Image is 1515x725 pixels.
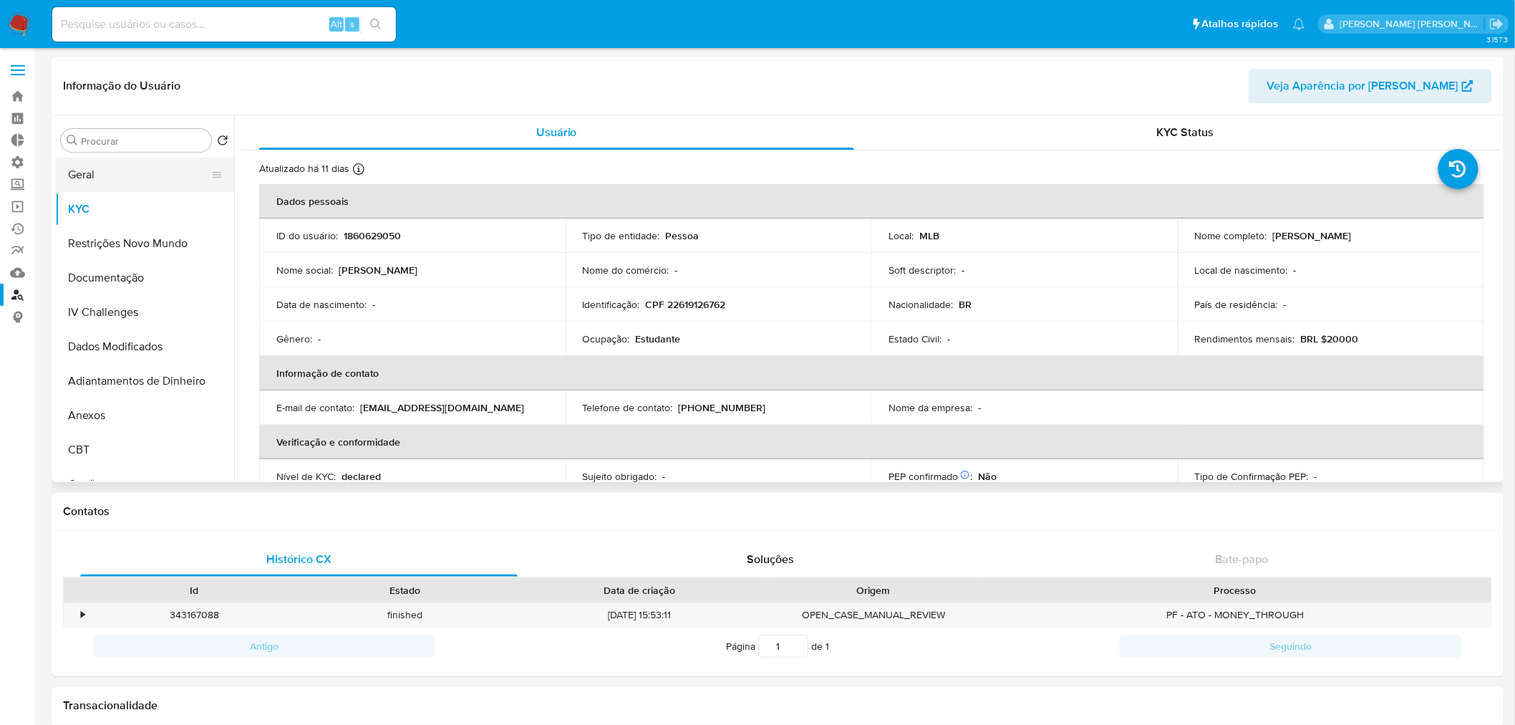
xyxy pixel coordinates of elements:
p: - [318,332,321,345]
p: Estudante [636,332,681,345]
div: Origem [778,583,969,597]
p: Nome completo : [1195,229,1267,242]
span: 1 [826,639,829,653]
p: Nome do comércio : [583,264,669,277]
div: Estado [309,583,500,597]
button: Seguindo [1120,635,1462,658]
p: [PHONE_NUMBER] [679,401,766,414]
p: Data de nascimento : [276,298,367,311]
h1: Informação do Usuário [63,79,180,93]
p: - [947,332,950,345]
div: Id [99,583,289,597]
p: Soft descriptor : [889,264,956,277]
p: Identificação : [583,298,640,311]
th: Dados pessoais [259,184,1484,219]
span: KYC Status [1157,124,1214,140]
p: Nome da empresa : [889,401,972,414]
button: Geral [55,158,223,192]
a: Notificações [1293,18,1305,30]
p: Pessoa [666,229,700,242]
p: declared [342,470,381,483]
p: - [663,470,666,483]
input: Procurar [81,135,205,148]
p: BR [959,298,972,311]
p: Nacionalidade : [889,298,953,311]
p: [PERSON_NAME] [1273,229,1352,242]
p: - [1315,470,1317,483]
a: Sair [1489,16,1504,32]
th: Verificação e conformidade [259,425,1484,459]
p: - [962,264,964,277]
button: Anexos [55,398,234,433]
p: PEP confirmado : [889,470,972,483]
th: Informação de contato [259,356,1484,390]
button: Cartões [55,467,234,501]
button: Documentação [55,261,234,295]
p: - [978,401,981,414]
p: BRL $20000 [1301,332,1359,345]
p: [PERSON_NAME] [339,264,417,277]
button: Procurar [67,135,78,146]
span: Usuário [536,124,577,140]
button: Antigo [93,635,435,658]
p: MLB [919,229,939,242]
p: - [372,298,375,311]
button: Dados Modificados [55,330,234,364]
p: Gênero : [276,332,312,345]
button: Veja Aparência por [PERSON_NAME] [1249,69,1492,103]
p: Tipo de Confirmação PEP : [1195,470,1309,483]
p: País de residência : [1195,298,1278,311]
button: KYC [55,192,234,226]
p: Não [978,470,997,483]
span: Soluções [747,551,794,567]
button: Restrições Novo Mundo [55,226,234,261]
p: Local : [889,229,914,242]
p: Nome social : [276,264,333,277]
div: • [81,608,84,622]
div: Data de criação [520,583,758,597]
p: - [1284,298,1287,311]
p: Rendimentos mensais : [1195,332,1295,345]
p: ID do usuário : [276,229,338,242]
div: Processo [989,583,1481,597]
div: PF - ATO - MONEY_THROUGH [979,603,1491,627]
h1: Contatos [63,504,1492,519]
div: finished [299,603,510,627]
button: IV Challenges [55,295,234,330]
span: Histórico CX [266,551,331,567]
div: 343167088 [89,603,299,627]
button: Retornar ao pedido padrão [217,135,228,150]
input: Pesquise usuários ou casos... [52,15,396,34]
span: Página de [726,635,829,658]
h1: Transacionalidade [63,698,1492,713]
button: CBT [55,433,234,467]
p: Atualizado há 11 dias [259,162,349,176]
p: sabrina.lima@mercadopago.com.br [1340,17,1485,31]
span: Atalhos rápidos [1202,16,1279,32]
p: Sujeito obrigado : [583,470,657,483]
button: search-icon [361,14,390,34]
p: 1860629050 [344,229,401,242]
button: Adiantamentos de Dinheiro [55,364,234,398]
p: Telefone de contato : [583,401,673,414]
div: [DATE] 15:53:11 [510,603,768,627]
span: Bate-papo [1216,551,1269,567]
span: s [350,17,354,31]
p: Estado Civil : [889,332,942,345]
span: Alt [331,17,342,31]
p: [EMAIL_ADDRESS][DOMAIN_NAME] [360,401,524,414]
p: Ocupação : [583,332,630,345]
div: OPEN_CASE_MANUAL_REVIEW [768,603,979,627]
span: Veja Aparência por [PERSON_NAME] [1267,69,1458,103]
p: CPF 22619126762 [646,298,726,311]
p: Tipo de entidade : [583,229,660,242]
p: Nível de KYC : [276,470,336,483]
p: Local de nascimento : [1195,264,1288,277]
p: E-mail de contato : [276,401,354,414]
p: - [1294,264,1297,277]
p: - [675,264,678,277]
